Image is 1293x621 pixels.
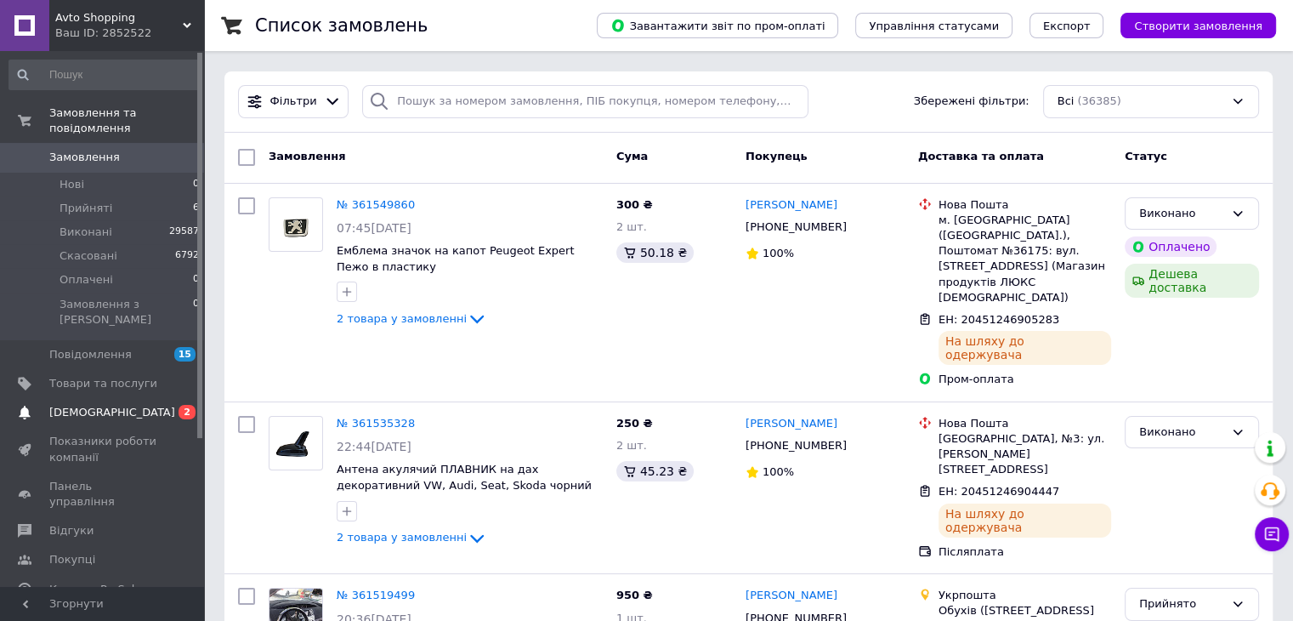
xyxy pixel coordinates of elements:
[939,485,1059,498] span: ЕН: 20451246904447
[616,150,648,162] span: Cума
[337,221,411,235] span: 07:45[DATE]
[746,197,837,214] a: [PERSON_NAME]
[597,13,838,38] button: Завантажити звіт по пром-оплаті
[939,603,1111,618] div: Обухів ([STREET_ADDRESS]
[49,150,120,165] span: Замовлення
[60,225,112,240] span: Виконані
[616,242,694,263] div: 50.18 ₴
[855,13,1012,38] button: Управління статусами
[174,347,196,362] span: 15
[616,461,694,481] div: 45.23 ₴
[1120,13,1276,38] button: Створити замовлення
[1255,517,1289,551] button: Чат з покупцем
[362,85,808,118] input: Пошук за номером замовлення, ПІБ покупця, номером телефону, Email, номером накладної
[60,201,112,216] span: Прийняті
[1103,19,1276,31] a: Створити замовлення
[746,150,808,162] span: Покупець
[616,198,653,211] span: 300 ₴
[337,589,415,601] a: № 361519499
[1139,595,1224,613] div: Прийнято
[746,416,837,432] a: [PERSON_NAME]
[869,20,999,32] span: Управління статусами
[939,504,1111,538] div: На шляху до одержувача
[742,216,850,238] div: [PHONE_NUMBER]
[193,177,199,192] span: 0
[269,197,323,252] a: Фото товару
[272,417,319,470] img: Фото товару
[616,220,647,233] span: 2 шт.
[1077,94,1121,107] span: (36385)
[193,272,199,288] span: 0
[255,15,428,36] h1: Список замовлень
[763,465,794,478] span: 100%
[175,248,199,264] span: 6792
[9,60,201,90] input: Пошук
[337,531,467,544] span: 2 товара у замовленні
[939,544,1111,560] div: Післяплата
[337,417,415,430] a: № 361535328
[1058,94,1075,110] span: Всі
[49,105,204,136] span: Замовлення та повідомлення
[1029,13,1104,38] button: Експорт
[939,313,1059,326] span: ЕН: 20451246905283
[193,297,199,328] span: 0
[179,405,196,419] span: 2
[939,372,1111,387] div: Пром-оплата
[939,431,1111,478] div: [GEOGRAPHIC_DATA], №3: ул. [PERSON_NAME][STREET_ADDRESS]
[49,405,175,420] span: [DEMOGRAPHIC_DATA]
[763,247,794,259] span: 100%
[269,416,323,470] a: Фото товару
[1125,264,1259,298] div: Дешева доставка
[274,198,319,251] img: Фото товару
[49,434,157,464] span: Показники роботи компанії
[169,225,199,240] span: 29587
[269,150,345,162] span: Замовлення
[939,416,1111,431] div: Нова Пошта
[49,479,157,510] span: Панель управління
[337,198,415,211] a: № 361549860
[742,435,850,457] div: [PHONE_NUMBER]
[939,213,1111,305] div: м. [GEOGRAPHIC_DATA] ([GEOGRAPHIC_DATA].), Поштомат №36175: вул. [STREET_ADDRESS] (Магазин продук...
[55,26,204,41] div: Ваш ID: 2852522
[55,10,183,26] span: Avto Shopping
[60,248,117,264] span: Скасовані
[939,588,1111,603] div: Укрпошта
[1125,236,1216,257] div: Оплачено
[193,201,199,216] span: 6
[746,588,837,604] a: [PERSON_NAME]
[616,589,653,601] span: 950 ₴
[49,582,141,597] span: Каталог ProSale
[337,463,592,507] a: Антена акулячий ПЛАВНИК на дах декоративний VW, Audi, Seat, Skoda чорний (Антена 30 чорна)
[610,18,825,33] span: Завантажити звіт по пром-оплаті
[49,552,95,567] span: Покупці
[939,331,1111,365] div: На шляху до одержувача
[1125,150,1167,162] span: Статус
[1043,20,1091,32] span: Експорт
[49,376,157,391] span: Товари та послуги
[270,94,317,110] span: Фільтри
[49,347,132,362] span: Повідомлення
[337,312,487,325] a: 2 товара у замовленні
[49,523,94,538] span: Відгуки
[616,439,647,452] span: 2 шт.
[337,244,574,273] a: Емблема значок на капот Peugeot Expert Пежо в пластику
[918,150,1044,162] span: Доставка та оплата
[337,312,467,325] span: 2 товара у замовленні
[1134,20,1262,32] span: Створити замовлення
[337,531,487,544] a: 2 товара у замовленні
[1139,205,1224,223] div: Виконано
[60,272,113,288] span: Оплачені
[60,297,193,328] span: Замовлення з [PERSON_NAME]
[914,94,1029,110] span: Збережені фільтри:
[60,177,84,192] span: Нові
[337,440,411,453] span: 22:44[DATE]
[939,197,1111,213] div: Нова Пошта
[616,417,653,430] span: 250 ₴
[1139,424,1224,442] div: Виконано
